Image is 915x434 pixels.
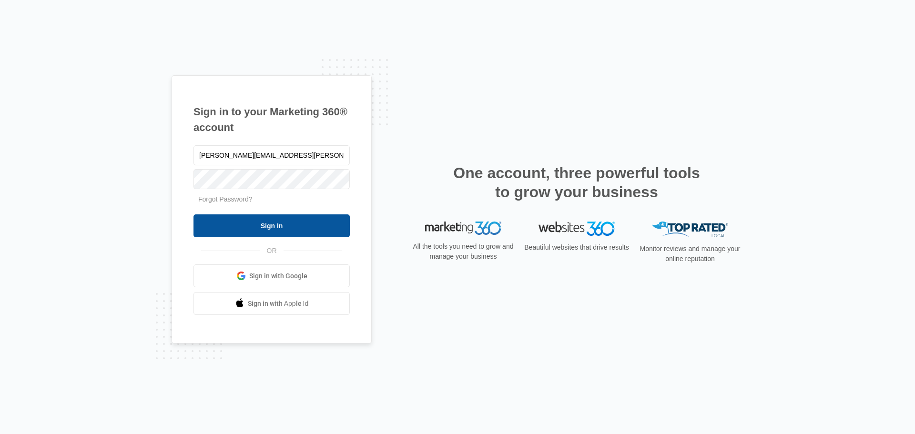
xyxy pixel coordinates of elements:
span: Sign in with Google [249,271,307,281]
img: Marketing 360 [425,222,501,235]
h2: One account, three powerful tools to grow your business [450,163,703,202]
a: Sign in with Apple Id [193,292,350,315]
input: Sign In [193,214,350,237]
p: Monitor reviews and manage your online reputation [637,244,743,264]
span: Sign in with Apple Id [248,299,309,309]
img: Websites 360 [539,222,615,235]
h1: Sign in to your Marketing 360® account [193,104,350,135]
a: Sign in with Google [193,264,350,287]
a: Forgot Password? [198,195,253,203]
p: Beautiful websites that drive results [523,242,630,252]
input: Email [193,145,350,165]
p: All the tools you need to grow and manage your business [410,242,517,262]
span: OR [260,246,284,256]
img: Top Rated Local [652,222,728,237]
